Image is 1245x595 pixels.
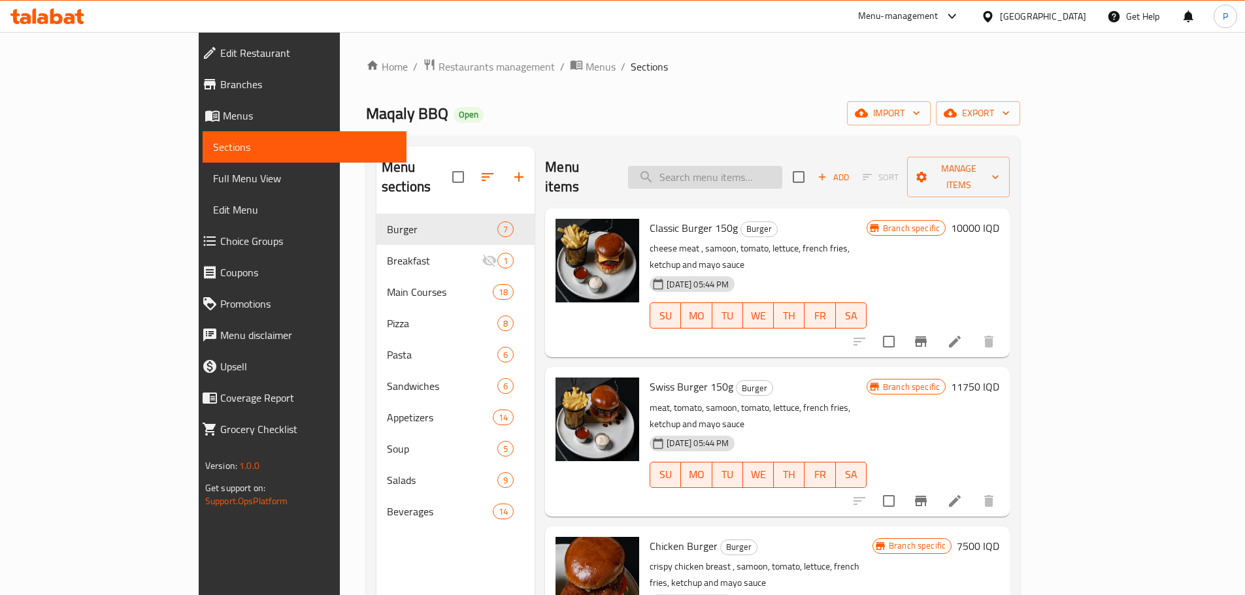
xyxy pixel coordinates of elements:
[191,37,407,69] a: Edit Restaurant
[951,378,999,396] h6: 11750 IQD
[213,139,396,155] span: Sections
[387,284,493,300] span: Main Courses
[503,161,535,193] button: Add section
[650,536,718,556] span: Chicken Burger
[857,105,920,121] span: import
[387,253,482,268] span: Breakfast
[220,421,396,437] span: Grocery Checklist
[387,410,493,425] span: Appetizers
[841,306,861,325] span: SA
[205,492,288,509] a: Support.OpsPlatform
[376,276,535,308] div: Main Courses18
[191,257,407,288] a: Coupons
[497,441,514,457] div: items
[376,245,535,276] div: Breakfast1
[957,537,999,555] h6: 7500 IQD
[191,225,407,257] a: Choice Groups
[387,441,497,457] div: Soup
[239,457,259,474] span: 1.0.0
[220,296,396,312] span: Promotions
[387,315,497,331] span: Pizza
[223,108,396,123] span: Menus
[805,302,835,329] button: FR
[743,302,774,329] button: WE
[816,170,851,185] span: Add
[718,306,738,325] span: TU
[875,487,903,515] span: Select to update
[878,222,945,234] span: Branch specific
[497,315,514,331] div: items
[454,109,484,120] span: Open
[191,351,407,382] a: Upsell
[493,284,514,300] div: items
[191,319,407,351] a: Menu disclaimer
[650,218,738,238] span: Classic Burger 150g
[498,443,513,455] span: 5
[661,437,734,449] span: [DATE] 05:44 PM
[482,253,497,268] svg: Inactive section
[812,167,854,187] button: Add
[454,107,484,123] div: Open
[656,306,676,325] span: SU
[387,378,497,394] span: Sandwiches
[220,45,396,61] span: Edit Restaurant
[497,472,514,488] div: items
[650,462,681,488] button: SU
[191,288,407,319] a: Promotions
[973,326,1004,357] button: delete
[376,433,535,464] div: Soup5
[650,377,733,396] span: Swiss Burger 150g
[498,380,513,393] span: 6
[805,462,835,488] button: FR
[423,58,555,75] a: Restaurants management
[774,462,805,488] button: TH
[220,390,396,406] span: Coverage Report
[621,59,625,74] li: /
[854,167,907,187] span: Select section first
[545,157,612,197] h2: Menu items
[774,302,805,329] button: TH
[841,465,861,484] span: SA
[376,214,535,245] div: Burger7
[413,59,418,74] li: /
[586,59,616,74] span: Menus
[376,208,535,532] nav: Menu sections
[376,496,535,527] div: Beverages14
[498,317,513,330] span: 8
[720,539,757,555] div: Burger
[498,255,513,267] span: 1
[631,59,668,74] span: Sections
[712,462,743,488] button: TU
[973,485,1004,517] button: delete
[721,539,757,555] span: Burger
[498,223,513,236] span: 7
[650,558,872,591] p: crispy chicken breast , samoon, tomato, lettuce, french fries, ketchup and mayo sauce
[936,101,1020,125] button: export
[387,347,497,362] span: Pasta
[387,472,497,488] div: Salads
[387,221,497,237] div: Burger
[191,413,407,445] a: Grocery Checklist
[493,504,514,519] div: items
[366,99,448,128] span: Maqaly BBQ
[681,462,712,488] button: MO
[740,221,778,237] div: Burger
[779,465,799,484] span: TH
[810,465,830,484] span: FR
[497,347,514,362] div: items
[812,167,854,187] span: Add item
[686,465,706,484] span: MO
[1000,9,1086,24] div: [GEOGRAPHIC_DATA]
[718,465,738,484] span: TU
[493,286,513,298] span: 18
[220,327,396,343] span: Menu disclaimer
[205,457,237,474] span: Version:
[686,306,706,325] span: MO
[650,302,681,329] button: SU
[741,221,777,236] span: Burger
[878,381,945,393] span: Branch specific
[628,166,782,189] input: search
[382,157,452,197] h2: Menu sections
